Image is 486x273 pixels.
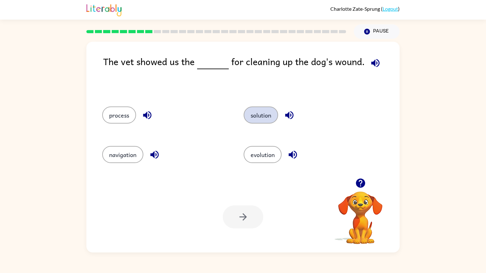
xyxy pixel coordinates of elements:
button: solution [244,106,278,124]
button: evolution [244,146,282,163]
button: process [102,106,136,124]
div: The vet showed us the for cleaning up the dog's wound. [103,54,400,94]
span: Charlotte Zate-Sprung [330,6,381,12]
div: ( ) [330,6,400,12]
a: Logout [383,6,398,12]
img: Literably [86,3,121,16]
button: navigation [102,146,143,163]
video: Your browser must support playing .mp4 files to use Literably. Please try using another browser. [329,182,392,245]
button: Pause [354,24,400,39]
